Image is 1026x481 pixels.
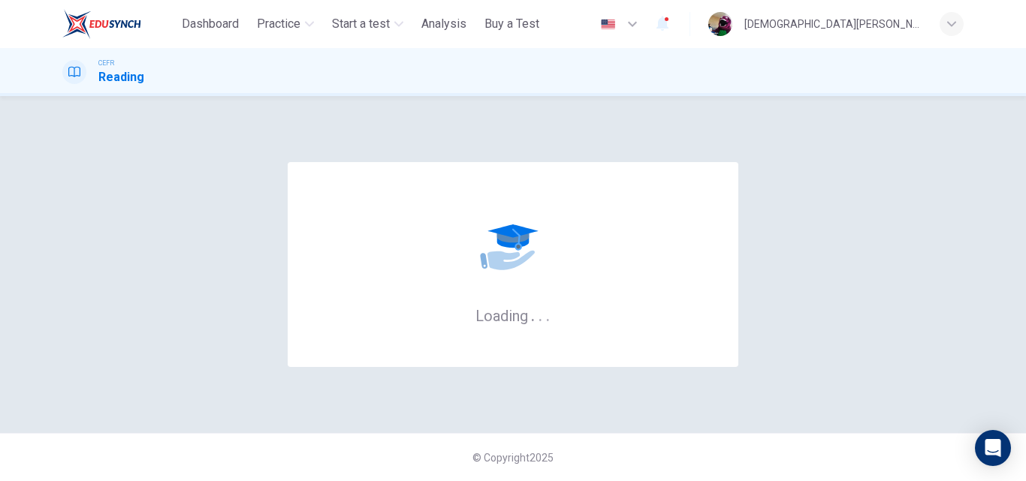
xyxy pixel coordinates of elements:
div: Open Intercom Messenger [975,430,1011,466]
h1: Reading [98,68,144,86]
button: Practice [251,11,320,38]
span: Practice [257,15,300,33]
button: Analysis [415,11,472,38]
button: Buy a Test [478,11,545,38]
img: ELTC logo [62,9,141,39]
span: Dashboard [182,15,239,33]
button: Start a test [326,11,409,38]
span: © Copyright 2025 [472,452,554,464]
h6: Loading [475,305,551,325]
img: en [599,19,617,30]
span: Start a test [332,15,390,33]
span: Analysis [421,15,466,33]
img: Profile picture [708,12,732,36]
div: [DEMOGRAPHIC_DATA][PERSON_NAME] [744,15,922,33]
h6: . [530,302,536,326]
span: Buy a Test [484,15,539,33]
button: Dashboard [176,11,245,38]
span: CEFR [98,58,114,68]
a: ELTC logo [62,9,176,39]
h6: . [538,302,543,326]
h6: . [545,302,551,326]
